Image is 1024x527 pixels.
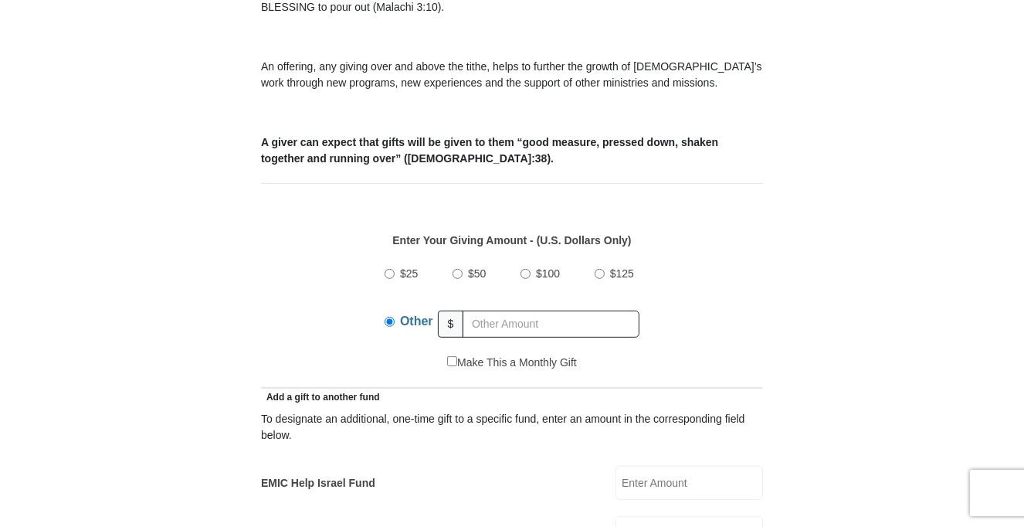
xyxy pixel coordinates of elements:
label: Make This a Monthly Gift [447,355,577,371]
span: Add a gift to another fund [261,392,380,403]
b: A giver can expect that gifts will be given to them “good measure, pressed down, shaken together ... [261,136,718,165]
span: Other [400,314,433,328]
p: An offering, any giving over and above the tithe, helps to further the growth of [DEMOGRAPHIC_DAT... [261,59,763,91]
span: $25 [400,267,418,280]
label: EMIC Help Israel Fund [261,475,375,491]
input: Make This a Monthly Gift [447,356,457,366]
input: Enter Amount [615,466,763,500]
div: To designate an additional, one-time gift to a specific fund, enter an amount in the correspondin... [261,411,763,444]
span: $ [438,311,464,338]
span: $125 [610,267,634,280]
strong: Enter Your Giving Amount - (U.S. Dollars Only) [392,234,631,246]
input: Other Amount [463,311,639,338]
span: $100 [536,267,560,280]
span: $50 [468,267,486,280]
